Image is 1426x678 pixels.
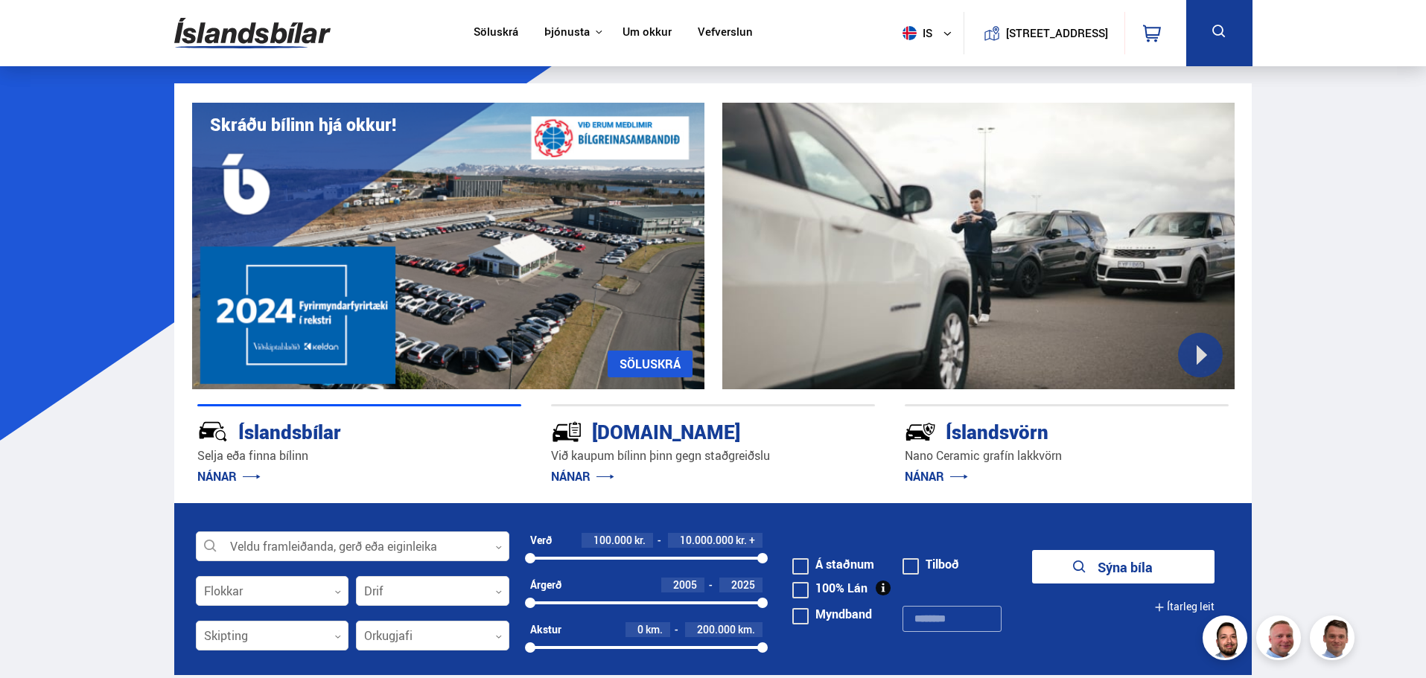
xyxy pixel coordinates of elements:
span: is [897,26,934,40]
a: NÁNAR [905,468,968,484]
button: Ítarleg leit [1154,590,1215,624]
div: Íslandsbílar [197,418,468,444]
button: Sýna bíla [1032,550,1215,583]
a: NÁNAR [551,468,614,484]
span: + [749,534,755,546]
a: NÁNAR [197,468,261,484]
a: Um okkur [623,25,672,41]
img: nhp88E3Fdnt1Opn2.png [1205,618,1250,662]
p: Nano Ceramic grafín lakkvörn [905,447,1229,464]
div: Akstur [530,624,561,636]
span: 10.000.000 [680,533,733,547]
h1: Skráðu bílinn hjá okkur! [210,115,396,135]
span: 100.000 [593,533,632,547]
span: 200.000 [697,622,736,636]
span: km. [646,624,663,636]
button: [STREET_ADDRESS] [1012,27,1103,39]
span: 2005 [673,578,697,592]
img: svg+xml;base64,PHN2ZyB4bWxucz0iaHR0cDovL3d3dy53My5vcmcvMjAwMC9zdmciIHdpZHRoPSI1MTIiIGhlaWdodD0iNT... [903,26,917,40]
a: Vefverslun [698,25,753,41]
img: eKx6w-_Home_640_.png [192,103,704,389]
img: -Svtn6bYgwAsiwNX.svg [905,416,936,447]
label: Tilboð [903,558,959,570]
span: 2025 [731,578,755,592]
div: Árgerð [530,579,561,591]
label: 100% Lán [792,582,868,594]
a: Söluskrá [474,25,518,41]
a: [STREET_ADDRESS] [972,12,1116,54]
div: Íslandsvörn [905,418,1176,444]
div: [DOMAIN_NAME] [551,418,822,444]
span: kr. [634,534,646,546]
button: is [897,11,964,55]
span: 0 [637,622,643,636]
span: km. [738,624,755,636]
p: Við kaupum bílinn þinn gegn staðgreiðslu [551,447,875,464]
img: siFngHWaQ9KaOqBr.png [1258,618,1303,662]
p: Selja eða finna bílinn [197,447,521,464]
label: Myndband [792,608,872,620]
img: FbJEzSuNWCJXmdc-.webp [1312,618,1357,662]
div: Verð [530,534,552,546]
a: SÖLUSKRÁ [608,351,693,377]
span: kr. [736,534,747,546]
img: tr5P-W3DuiFaO7aO.svg [551,416,582,447]
img: JRvxyua_JYH6wB4c.svg [197,416,229,447]
button: Þjónusta [544,25,590,39]
img: G0Ugv5HjCgRt.svg [174,9,331,57]
label: Á staðnum [792,558,874,570]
